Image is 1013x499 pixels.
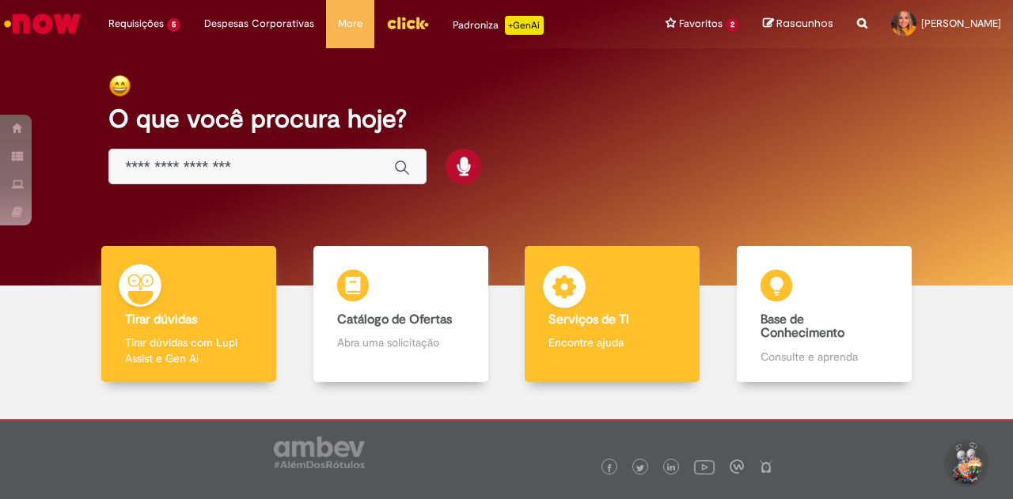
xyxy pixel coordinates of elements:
img: logo_footer_twitter.png [636,464,644,472]
img: logo_footer_youtube.png [694,456,715,477]
span: Favoritos [679,16,723,32]
img: logo_footer_naosei.png [759,459,773,474]
a: Base de Conhecimento Consulte e aprenda [719,246,931,383]
button: Iniciar Conversa de Suporte [942,440,989,487]
p: Consulte e aprenda [761,349,888,365]
b: Base de Conhecimento [761,312,844,342]
img: click_logo_yellow_360x200.png [386,11,429,35]
img: logo_footer_linkedin.png [667,463,675,473]
img: happy-face.png [108,74,131,97]
b: Catálogo de Ofertas [337,312,452,327]
p: Tirar dúvidas com Lupi Assist e Gen Ai [125,335,252,366]
span: More [338,16,362,32]
img: ServiceNow [2,8,83,40]
h2: O que você procura hoje? [108,105,904,133]
p: +GenAi [505,16,544,35]
b: Serviços de TI [548,312,629,327]
a: Tirar dúvidas Tirar dúvidas com Lupi Assist e Gen Ai [83,246,295,383]
p: Encontre ajuda [548,335,676,350]
a: Rascunhos [763,17,833,32]
span: 5 [167,18,180,32]
span: Requisições [108,16,164,32]
a: Catálogo de Ofertas Abra uma solicitação [295,246,507,383]
a: Serviços de TI Encontre ajuda [506,246,719,383]
div: Padroniza [453,16,544,35]
span: [PERSON_NAME] [921,17,1001,30]
span: Despesas Corporativas [204,16,314,32]
img: logo_footer_ambev_rotulo_gray.png [274,437,365,468]
span: 2 [726,18,739,32]
b: Tirar dúvidas [125,312,197,327]
span: Rascunhos [776,16,833,31]
img: logo_footer_facebook.png [605,464,613,472]
img: logo_footer_workplace.png [730,459,744,474]
p: Abra uma solicitação [337,335,465,350]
